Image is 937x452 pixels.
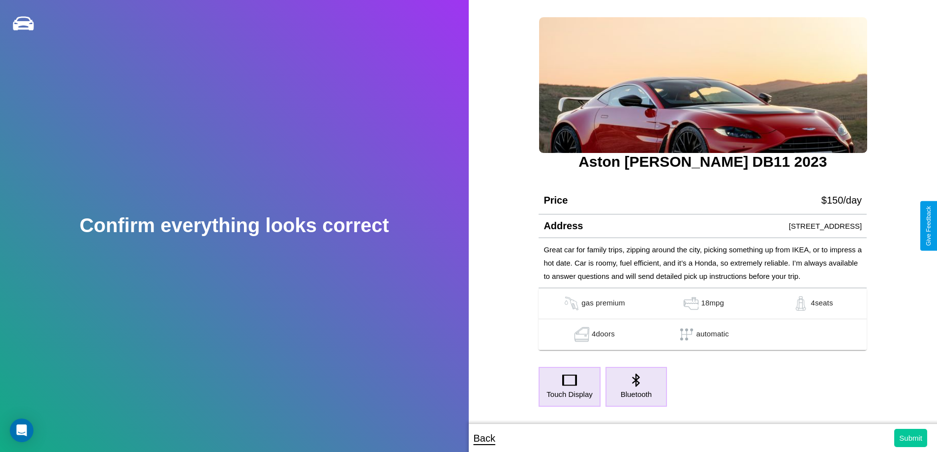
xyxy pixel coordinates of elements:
[821,191,862,209] p: $ 150 /day
[791,296,811,311] img: gas
[701,296,724,311] p: 18 mpg
[544,220,583,232] h4: Address
[10,419,33,442] div: Open Intercom Messenger
[572,327,592,342] img: gas
[474,429,495,447] p: Back
[539,153,867,170] h3: Aston [PERSON_NAME] DB11 2023
[811,296,833,311] p: 4 seats
[544,243,862,283] p: Great car for family trips, zipping around the city, picking something up from IKEA, or to impres...
[789,219,862,233] p: [STREET_ADDRESS]
[925,206,932,246] div: Give Feedback
[894,429,927,447] button: Submit
[592,327,615,342] p: 4 doors
[562,296,581,311] img: gas
[546,388,592,401] p: Touch Display
[681,296,701,311] img: gas
[80,214,389,237] h2: Confirm everything looks correct
[696,327,729,342] p: automatic
[544,195,568,206] h4: Price
[539,288,867,350] table: simple table
[621,388,652,401] p: Bluetooth
[581,296,625,311] p: gas premium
